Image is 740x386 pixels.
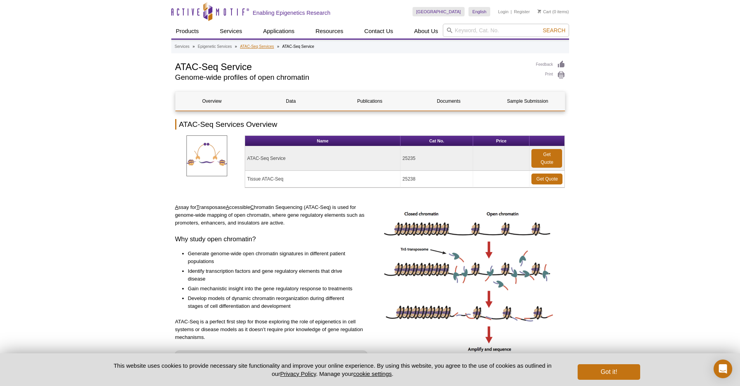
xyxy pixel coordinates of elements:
[473,136,529,146] th: Price
[245,146,400,171] td: ATAC-Seq Service
[311,24,348,39] a: Resources
[245,136,400,146] th: Name
[258,24,299,39] a: Applications
[175,318,367,341] p: ATAC-Seq is a perfect first step for those exploring the role of epigenetics in cell systems or d...
[400,171,473,188] td: 25238
[409,24,443,39] a: About Us
[215,24,247,39] a: Services
[443,24,569,37] input: Keyword, Cat. No.
[498,9,508,14] a: Login
[175,235,367,244] h3: Why study open chromatin?
[175,119,565,130] h2: ATAC-Seq Services Overview
[100,361,565,378] p: This website uses cookies to provide necessary site functionality and improve your online experie...
[175,204,367,227] p: ssay for ransposase ccessible hromatin Sequencing (ATAC-Seq) is used for genome-wide mapping of o...
[360,24,398,39] a: Contact Us
[400,136,473,146] th: Cat No.
[176,92,249,111] a: Overview
[714,360,732,378] div: Open Intercom Messenger
[245,171,400,188] td: Tissue ATAC-Seq
[538,9,541,13] img: Your Cart
[235,44,237,49] li: »
[188,295,360,310] li: Develop models of dynamic chromatin reorganization during different stages of cell differentiatio...
[511,7,512,16] li: |
[253,9,331,16] h2: Enabling Epigenetics Research
[240,43,274,50] a: ATAC-Seq Services
[188,250,360,265] li: Generate genome-wide open chromatin signatures in different patient populations
[353,370,392,377] button: cookie settings
[538,9,551,14] a: Cart
[188,267,360,283] li: Identify transcription factors and gene regulatory elements that drive disease
[250,204,254,210] u: C
[540,27,568,34] button: Search
[468,7,490,16] a: English
[175,43,190,50] a: Services
[538,7,569,16] li: (0 items)
[514,9,530,14] a: Register
[226,204,229,210] u: A
[254,92,327,111] a: Data
[400,146,473,171] td: 25235
[171,24,204,39] a: Products
[578,364,640,380] button: Got it!
[413,7,465,16] a: [GEOGRAPHIC_DATA]
[188,285,360,293] li: Gain mechanistic insight into the gene regulatory response to treatments
[277,44,279,49] li: »
[175,74,528,81] h2: Genome-wide profiles of open chromatin
[531,149,562,168] a: Get Quote
[175,204,179,210] u: A
[198,43,232,50] a: Epigenetic Services
[536,71,565,79] a: Print
[536,60,565,69] a: Feedback
[193,44,195,49] li: »
[175,60,528,72] h1: ATAC-Seq Service
[186,135,227,176] img: ATAC-SeqServices
[412,92,485,111] a: Documents
[491,92,564,111] a: Sample Submission
[543,27,565,33] span: Search
[196,204,199,210] u: T
[333,92,406,111] a: Publications
[282,44,314,49] li: ATAC-Seq Service
[175,351,367,368] a: Learn More About ATAC-Seq
[381,204,556,355] img: ATAC-Seq image
[531,174,562,184] a: Get Quote
[280,370,316,377] a: Privacy Policy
